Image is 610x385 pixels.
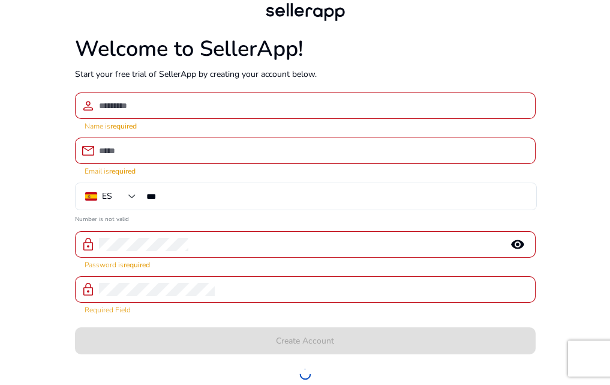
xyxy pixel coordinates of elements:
[85,258,526,270] mat-error: Password is
[109,166,136,176] strong: required
[75,68,536,80] p: Start your free trial of SellerApp by creating your account below.
[81,237,95,252] span: lock
[75,211,536,224] mat-error: Number is not valid
[503,237,532,252] mat-icon: remove_red_eye
[85,119,526,132] mat-error: Name is
[85,164,526,177] mat-error: Email is
[85,303,526,315] mat-error: Required Field
[81,282,95,297] span: lock
[81,99,95,113] span: person
[102,190,112,203] div: ES
[124,260,150,270] strong: required
[75,36,536,62] h1: Welcome to SellerApp!
[81,144,95,158] span: email
[110,121,137,131] strong: required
